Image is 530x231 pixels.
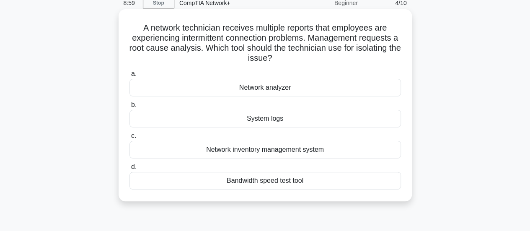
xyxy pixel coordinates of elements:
div: Network analyzer [129,79,401,96]
div: Network inventory management system [129,141,401,158]
span: a. [131,70,137,77]
span: c. [131,132,136,139]
span: b. [131,101,137,108]
h5: A network technician receives multiple reports that employees are experiencing intermittent conne... [129,23,402,64]
div: System logs [129,110,401,127]
div: Bandwidth speed test tool [129,172,401,189]
span: d. [131,163,137,170]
